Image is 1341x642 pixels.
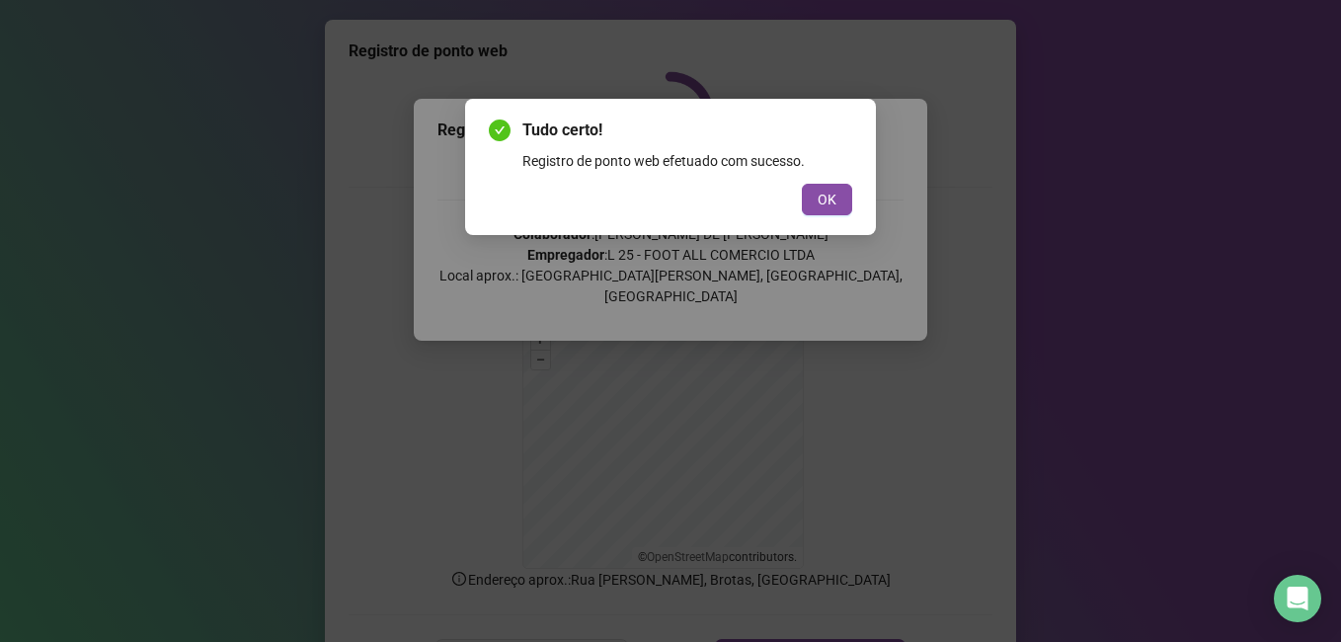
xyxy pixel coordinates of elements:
div: Registro de ponto web efetuado com sucesso. [522,150,852,172]
div: Open Intercom Messenger [1274,575,1321,622]
button: OK [802,184,852,215]
span: Tudo certo! [522,119,852,142]
span: check-circle [489,120,511,141]
span: OK [818,189,836,210]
